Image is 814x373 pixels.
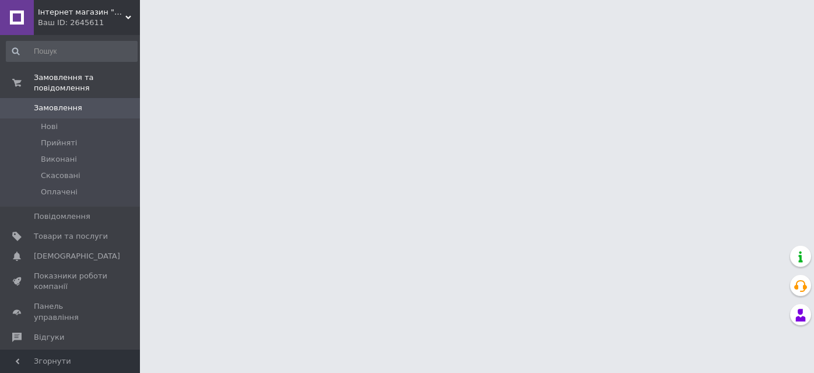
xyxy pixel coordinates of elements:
[38,18,140,28] div: Ваш ID: 2645611
[41,154,77,165] span: Виконані
[34,211,90,222] span: Повідомлення
[41,170,80,181] span: Скасовані
[38,7,125,18] span: Інтернет магазин "Автозапчастини"
[41,138,77,148] span: Прийняті
[34,251,120,262] span: [DEMOGRAPHIC_DATA]
[34,103,82,113] span: Замовлення
[6,41,138,62] input: Пошук
[34,301,108,322] span: Панель управління
[41,121,58,132] span: Нові
[34,332,64,343] span: Відгуки
[34,72,140,93] span: Замовлення та повідомлення
[41,187,78,197] span: Оплачені
[34,231,108,242] span: Товари та послуги
[34,271,108,292] span: Показники роботи компанії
